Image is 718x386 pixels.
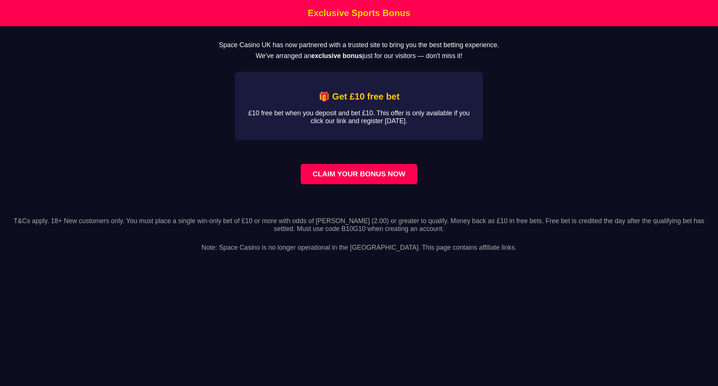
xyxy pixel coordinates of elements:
[247,91,471,102] h2: 🎁 Get £10 free bet
[235,72,483,140] div: Affiliate Bonus
[6,236,712,252] p: Note: Space Casino is no longer operational in the [GEOGRAPHIC_DATA]. This page contains affiliat...
[301,164,417,184] a: Claim your bonus now
[12,41,706,49] p: Space Casino UK has now partnered with a trusted site to bring you the best betting experience.
[12,52,706,60] p: We’ve arranged an just for our visitors — don't miss it!
[2,8,716,18] h1: Exclusive Sports Bonus
[6,217,712,233] p: T&Cs apply. 18+ New customers only. You must place a single win-only bet of £10 or more with odds...
[247,109,471,125] p: £10 free bet when you deposit and bet £10. This offer is only available if you click our link and...
[311,52,362,60] strong: exclusive bonus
